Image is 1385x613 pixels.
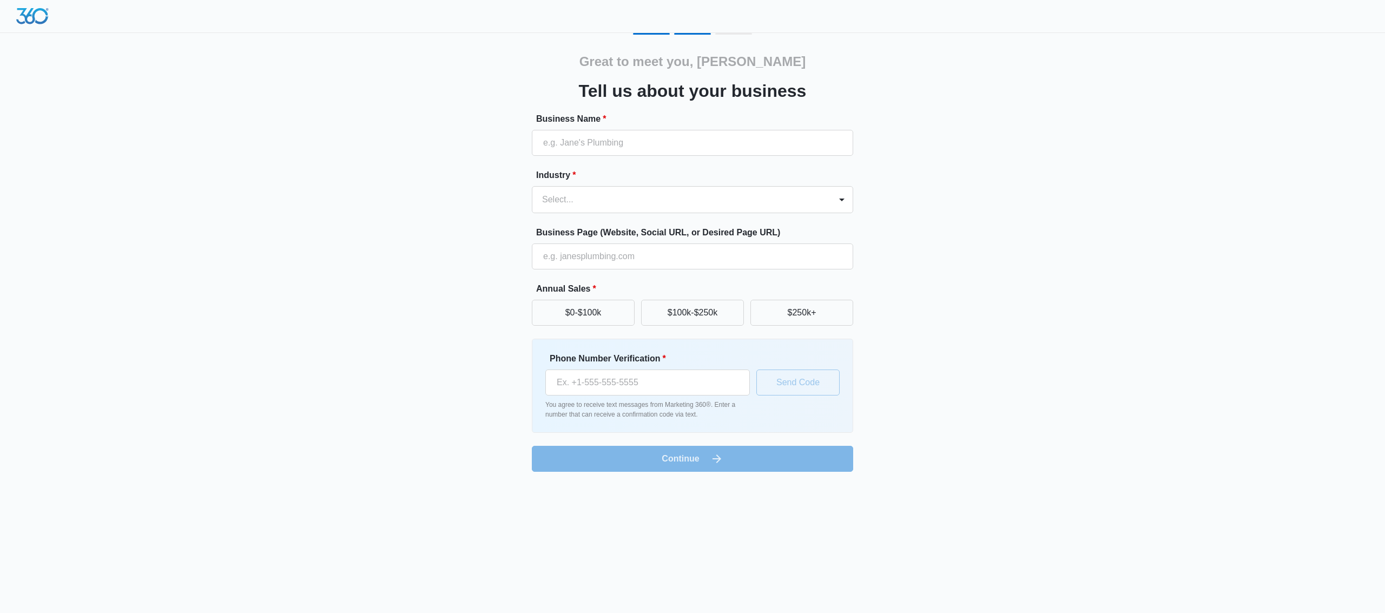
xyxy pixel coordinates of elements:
[532,130,853,156] input: e.g. Jane's Plumbing
[579,52,806,71] h2: Great to meet you, [PERSON_NAME]
[641,300,744,326] button: $100k-$250k
[536,226,858,239] label: Business Page (Website, Social URL, or Desired Page URL)
[550,352,754,365] label: Phone Number Verification
[532,243,853,269] input: e.g. janesplumbing.com
[532,300,635,326] button: $0-$100k
[536,169,858,182] label: Industry
[545,400,750,419] p: You agree to receive text messages from Marketing 360®. Enter a number that can receive a confirm...
[536,113,858,126] label: Business Name
[545,370,750,396] input: Ex. +1-555-555-5555
[750,300,853,326] button: $250k+
[536,282,858,295] label: Annual Sales
[579,78,807,104] h3: Tell us about your business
